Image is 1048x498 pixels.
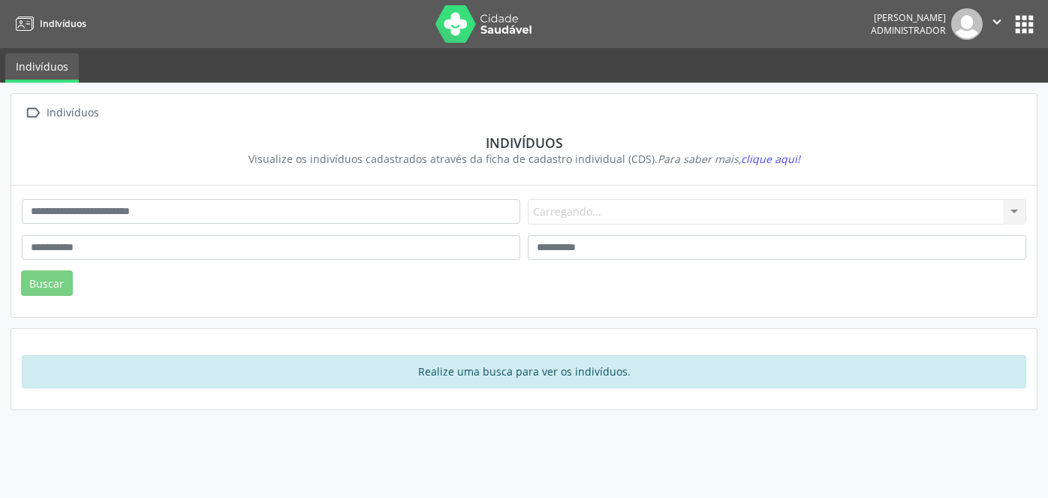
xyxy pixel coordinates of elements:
[983,8,1011,40] button: 
[22,102,44,124] i: 
[22,102,101,124] a:  Indivíduos
[11,11,86,36] a: Indivíduos
[871,11,946,24] div: [PERSON_NAME]
[21,270,73,296] button: Buscar
[741,152,800,166] span: clique aqui!
[32,134,1016,151] div: Indivíduos
[44,102,101,124] div: Indivíduos
[951,8,983,40] img: img
[5,53,79,83] a: Indivíduos
[871,24,946,37] span: Administrador
[989,14,1005,30] i: 
[32,151,1016,167] div: Visualize os indivíduos cadastrados através da ficha de cadastro individual (CDS).
[658,152,800,166] i: Para saber mais,
[1011,11,1037,38] button: apps
[22,355,1026,388] div: Realize uma busca para ver os indivíduos.
[40,17,86,30] span: Indivíduos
